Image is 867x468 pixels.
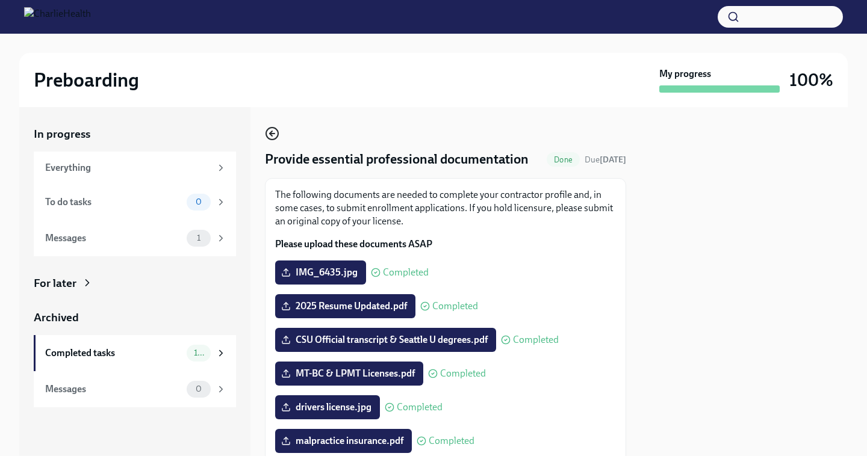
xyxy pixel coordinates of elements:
a: Messages1 [34,220,236,256]
span: malpractice insurance.pdf [284,435,403,447]
span: 10 [187,348,211,357]
span: IMG_6435.jpg [284,266,358,279]
span: Completed [440,369,486,378]
span: Completed [429,436,474,446]
strong: [DATE] [600,155,626,165]
span: 1 [190,233,208,242]
div: To do tasks [45,196,182,209]
label: malpractice insurance.pdf [275,429,412,453]
p: The following documents are needed to complete your contractor profile and, in some cases, to sub... [275,188,616,228]
span: Completed [383,268,429,277]
div: Messages [45,383,182,396]
strong: My progress [659,67,711,81]
h2: Preboarding [34,68,139,92]
a: Completed tasks10 [34,335,236,371]
span: MT-BC & LPMT Licenses.pdf [284,368,415,380]
span: Completed [513,335,559,345]
div: Everything [45,161,211,174]
label: MT-BC & LPMT Licenses.pdf [275,362,423,386]
span: July 29th, 2025 09:00 [585,154,626,165]
a: For later [34,276,236,291]
span: Done [547,155,580,164]
span: 0 [188,197,209,206]
label: 2025 Resume Updated.pdf [275,294,415,318]
span: Completed [397,402,443,412]
span: CSU Official transcript & Seattle U degrees.pdf [284,334,488,346]
img: CharlieHealth [24,7,91,26]
span: drivers license.jpg [284,401,371,413]
a: To do tasks0 [34,184,236,220]
div: For later [34,276,76,291]
a: In progress [34,126,236,142]
span: 0 [188,384,209,393]
span: Completed [432,301,478,311]
a: Archived [34,310,236,325]
span: Due [585,155,626,165]
strong: Please upload these documents ASAP [275,238,432,250]
label: IMG_6435.jpg [275,260,366,285]
span: 2025 Resume Updated.pdf [284,300,407,312]
a: Messages0 [34,371,236,407]
div: Completed tasks [45,346,182,360]
h4: Provide essential professional documentation [265,150,529,168]
h3: 100% [789,69,833,91]
a: Everything [34,152,236,184]
label: CSU Official transcript & Seattle U degrees.pdf [275,328,496,352]
div: Messages [45,232,182,245]
label: drivers license.jpg [275,395,380,419]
